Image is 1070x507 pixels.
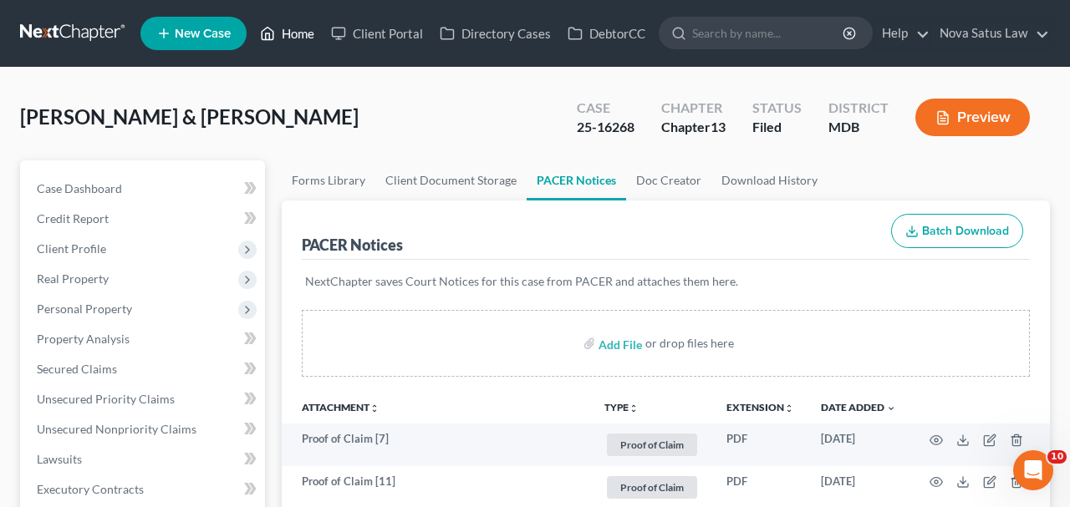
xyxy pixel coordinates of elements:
span: Executory Contracts [37,482,144,496]
span: Secured Claims [37,362,117,376]
span: New Case [175,28,231,40]
td: PDF [713,423,808,466]
a: Extensionunfold_more [726,401,794,413]
a: Executory Contracts [23,474,265,504]
a: Proof of Claim [604,431,700,459]
div: 25-16268 [577,118,634,137]
div: PACER Notices [302,235,403,255]
a: DebtorCC [559,18,654,48]
div: Status [752,99,802,118]
td: Proof of Claim [7] [282,423,591,466]
input: Search by name... [692,18,845,48]
a: Directory Cases [431,18,559,48]
div: Chapter [661,118,726,137]
button: TYPEunfold_more [604,403,639,413]
span: Unsecured Priority Claims [37,392,175,406]
a: Download History [711,160,828,200]
a: Home [252,18,323,48]
a: Secured Claims [23,354,265,384]
span: Case Dashboard [37,181,122,195]
span: Unsecured Nonpriority Claims [37,422,196,436]
button: Preview [915,99,1030,136]
a: Case Dashboard [23,174,265,204]
a: Attachmentunfold_more [302,401,380,413]
a: Unsecured Nonpriority Claims [23,414,265,444]
span: 13 [711,119,726,134]
div: Chapter [661,99,726,118]
a: PACER Notices [527,160,626,200]
span: Batch Download [922,224,1009,238]
span: Property Analysis [37,332,130,346]
a: Proof of Claim [604,474,700,501]
a: Lawsuits [23,444,265,474]
span: 10 [1047,450,1067,464]
a: Forms Library [282,160,375,200]
span: Lawsuits [37,452,82,466]
a: Date Added expand_more [821,401,896,413]
td: [DATE] [808,423,909,466]
button: Batch Download [891,214,1023,249]
i: unfold_more [369,403,380,413]
span: [PERSON_NAME] & [PERSON_NAME] [20,104,359,129]
a: Client Document Storage [375,160,527,200]
div: Filed [752,118,802,137]
a: Unsecured Priority Claims [23,384,265,414]
a: Credit Report [23,204,265,234]
a: Help [874,18,930,48]
span: Personal Property [37,302,132,316]
a: Property Analysis [23,324,265,354]
span: Client Profile [37,241,106,256]
a: Nova Satus Law [931,18,1049,48]
div: District [828,99,889,118]
i: unfold_more [784,403,794,413]
span: Real Property [37,271,109,286]
a: Doc Creator [626,160,711,200]
p: NextChapter saves Court Notices for this case from PACER and attaches them here. [305,273,1027,290]
i: expand_more [886,403,896,413]
span: Proof of Claim [607,476,697,499]
span: Proof of Claim [607,433,697,456]
i: unfold_more [629,403,639,413]
iframe: Intercom live chat [1013,450,1053,490]
span: Credit Report [37,211,109,226]
div: or drop files here [645,335,734,352]
a: Client Portal [323,18,431,48]
div: Case [577,99,634,118]
div: MDB [828,118,889,137]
